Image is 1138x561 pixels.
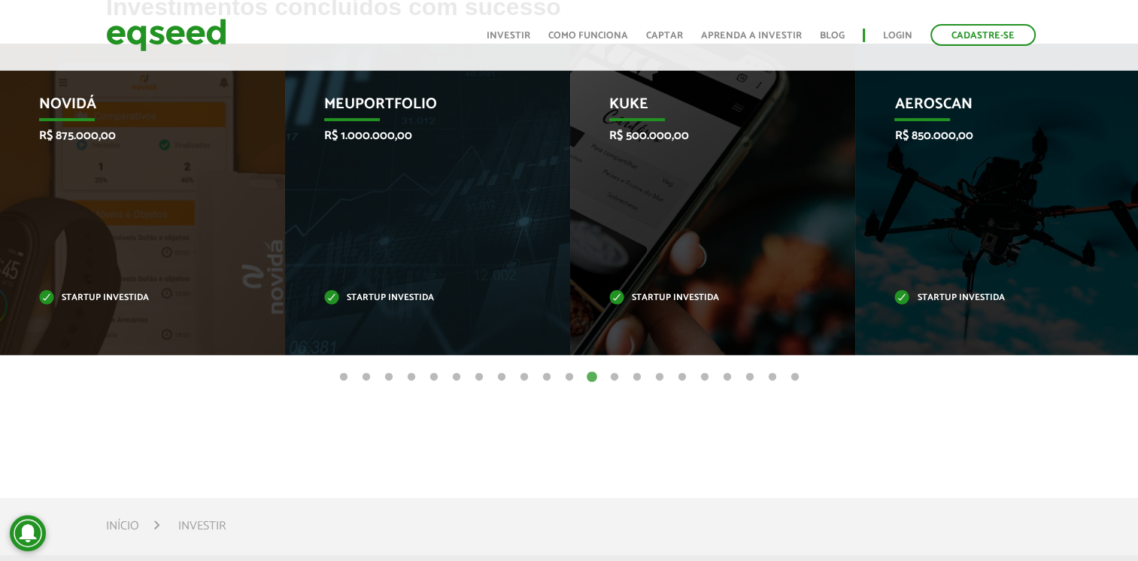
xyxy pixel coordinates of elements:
[539,370,554,385] button: 10 of 21
[487,31,530,41] a: Investir
[646,31,683,41] a: Captar
[697,370,712,385] button: 17 of 21
[609,294,793,302] p: Startup investida
[472,370,487,385] button: 7 of 21
[404,370,419,385] button: 4 of 21
[324,96,508,121] p: MeuPortfolio
[609,129,793,143] p: R$ 500.000,00
[584,370,599,385] button: 12 of 21
[336,370,351,385] button: 1 of 21
[787,370,803,385] button: 21 of 21
[39,129,223,143] p: R$ 875.000,00
[39,294,223,302] p: Startup investida
[883,31,912,41] a: Login
[820,31,845,41] a: Blog
[39,96,223,121] p: Novidá
[630,370,645,385] button: 14 of 21
[106,520,139,532] a: Início
[720,370,735,385] button: 18 of 21
[494,370,509,385] button: 8 of 21
[426,370,442,385] button: 5 of 21
[894,96,1078,121] p: Aeroscan
[449,370,464,385] button: 6 of 21
[765,370,780,385] button: 20 of 21
[675,370,690,385] button: 16 of 21
[930,24,1036,46] a: Cadastre-se
[652,370,667,385] button: 15 of 21
[324,129,508,143] p: R$ 1.000.000,00
[609,96,793,121] p: Kuke
[894,294,1078,302] p: Startup investida
[178,516,226,536] li: Investir
[381,370,396,385] button: 3 of 21
[517,370,532,385] button: 9 of 21
[106,15,226,55] img: EqSeed
[359,370,374,385] button: 2 of 21
[701,31,802,41] a: Aprenda a investir
[607,370,622,385] button: 13 of 21
[562,370,577,385] button: 11 of 21
[742,370,757,385] button: 19 of 21
[894,129,1078,143] p: R$ 850.000,00
[548,31,628,41] a: Como funciona
[324,294,508,302] p: Startup investida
